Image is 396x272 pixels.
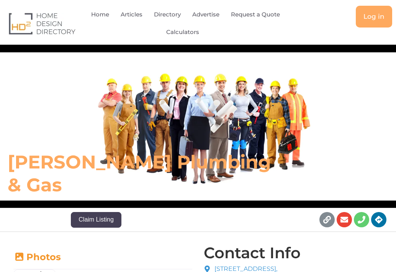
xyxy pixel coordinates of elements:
button: Claim Listing [71,212,121,227]
a: Home [91,6,109,23]
h4: Contact Info [204,245,301,261]
a: Request a Quote [231,6,280,23]
a: Articles [121,6,142,23]
nav: Menu [82,6,295,41]
a: Photos [13,251,61,262]
a: Advertise [192,6,219,23]
h6: [PERSON_NAME] Plumbing & Gas [8,151,273,196]
span: Log in [363,13,385,20]
a: Directory [154,6,181,23]
a: Calculators [166,23,199,41]
a: Log in [356,6,392,28]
